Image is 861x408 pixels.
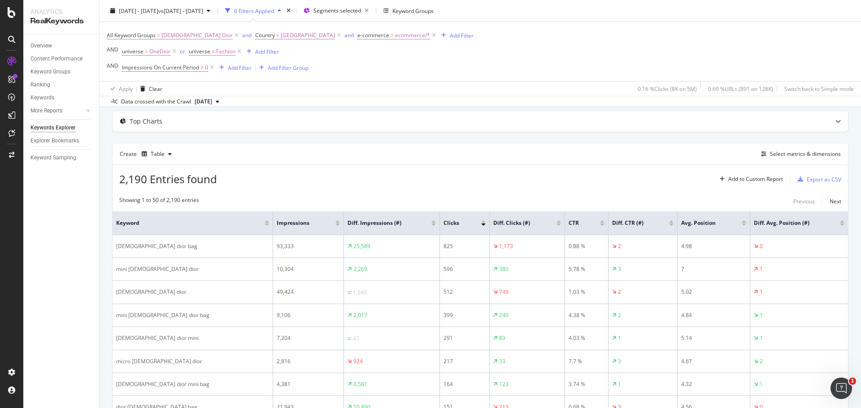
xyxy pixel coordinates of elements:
button: AND [107,45,118,54]
div: Overview [30,41,52,51]
div: 2 [618,288,621,296]
a: Content Performance [30,54,93,64]
button: Next [830,196,841,207]
div: 89 [499,334,505,342]
div: 0.88 % [569,242,604,250]
div: Add Filter Group [268,64,309,71]
span: = [276,31,279,39]
div: 7,204 [277,334,339,342]
div: Add to Custom Report [728,176,783,182]
span: e-commerce [357,31,389,39]
div: 596 [444,265,486,273]
div: Apply [119,85,133,92]
span: 2025 Sep. 26th [195,98,212,106]
div: 1 [760,311,763,319]
a: More Reports [30,106,84,116]
button: Switch back to Simple mode [781,82,854,96]
div: 2 [760,357,763,365]
div: mini [DEMOGRAPHIC_DATA] dior [116,265,269,273]
div: Create [120,147,175,161]
div: Add Filter [228,64,252,71]
button: and [242,31,252,39]
button: Previous [793,196,815,207]
span: Diff. CTR (#) [612,219,656,227]
div: 0 [760,242,763,250]
div: AND [107,46,118,53]
div: 749 [499,288,509,296]
div: 399 [444,311,486,319]
div: 1 [618,334,621,342]
div: 6 Filters Applied [234,7,274,14]
div: 1,546 [353,288,367,296]
button: Add Filter [243,46,279,57]
div: 25,589 [353,242,370,250]
a: Keywords Explorer [30,123,93,133]
div: 5.78 % [569,265,604,273]
div: 10,304 [277,265,339,273]
button: Clear [137,82,162,96]
div: 7.7 % [569,357,604,365]
div: 4,381 [277,380,339,388]
div: 4.38 % [569,311,604,319]
span: Keyword [116,219,251,227]
div: [DEMOGRAPHIC_DATA] dior mini bag [116,380,269,388]
a: Explorer Bookmarks [30,136,93,146]
div: 924 [353,357,363,365]
span: 0 [205,61,208,74]
div: RealKeywords [30,16,92,26]
div: 512 [444,288,486,296]
div: [DEMOGRAPHIC_DATA] dior mini [116,334,269,342]
iframe: Intercom live chat [831,378,852,399]
div: 9,106 [277,311,339,319]
div: [DEMOGRAPHIC_DATA] dior [116,288,269,296]
span: 2,190 Entries found [119,172,217,186]
div: Content Performance [30,54,83,64]
div: 2,017 [353,311,367,319]
div: 4.32 [681,380,746,388]
button: Export as CSV [794,172,841,186]
div: Analytics [30,7,92,16]
div: Keywords [30,93,54,103]
a: Keyword Sampling [30,153,93,163]
div: 380 [499,265,509,273]
div: 1 [760,288,763,296]
span: Clicks [444,219,468,227]
span: Diff. Clicks (#) [493,219,543,227]
div: More Reports [30,106,62,116]
div: 2,269 [353,265,367,273]
div: Keyword Sampling [30,153,76,163]
div: Next [830,198,841,205]
button: [DATE] [191,96,223,107]
span: = [391,31,394,39]
div: 240 [499,311,509,319]
button: Add Filter [216,62,252,73]
span: OneDior [149,45,170,58]
span: = [212,47,215,55]
span: Impressions [277,219,322,227]
div: 4.03 % [569,334,604,342]
a: Keyword Groups [30,67,93,77]
div: 2 [618,311,621,319]
div: Explorer Bookmarks [30,136,79,146]
span: All Keyword Groups [107,31,156,39]
div: 1,173 [499,242,513,250]
div: Export as CSV [807,176,841,183]
a: Overview [30,41,93,51]
span: Country [255,31,275,39]
span: [GEOGRAPHIC_DATA] [281,29,335,42]
div: 3.74 % [569,380,604,388]
div: 2,581 [353,380,367,388]
div: 5.02 [681,288,746,296]
button: Add Filter Group [256,62,309,73]
div: Clear [149,85,162,92]
span: universe [189,47,210,55]
button: Add Filter [438,30,474,41]
button: and [344,31,354,39]
div: Keyword Groups [392,7,434,14]
div: Add Filter [255,47,279,55]
div: Keyword Groups [30,67,70,77]
div: 49,424 [277,288,339,296]
div: 2 [618,242,621,250]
